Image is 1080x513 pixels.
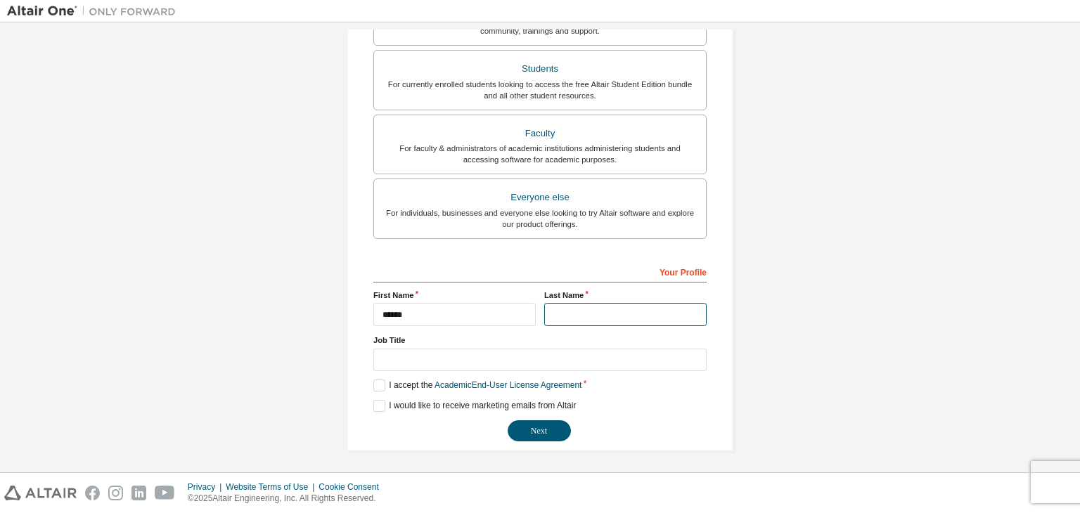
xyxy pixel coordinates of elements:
[373,260,707,283] div: Your Profile
[226,481,319,493] div: Website Terms of Use
[544,290,707,301] label: Last Name
[85,486,100,500] img: facebook.svg
[7,4,183,18] img: Altair One
[435,380,581,390] a: Academic End-User License Agreement
[382,188,697,207] div: Everyone else
[382,79,697,101] div: For currently enrolled students looking to access the free Altair Student Edition bundle and all ...
[108,486,123,500] img: instagram.svg
[373,400,576,412] label: I would like to receive marketing emails from Altair
[508,420,571,441] button: Next
[373,335,707,346] label: Job Title
[382,124,697,143] div: Faculty
[382,143,697,165] div: For faculty & administrators of academic institutions administering students and accessing softwa...
[382,207,697,230] div: For individuals, businesses and everyone else looking to try Altair software and explore our prod...
[382,59,697,79] div: Students
[131,486,146,500] img: linkedin.svg
[155,486,175,500] img: youtube.svg
[4,486,77,500] img: altair_logo.svg
[373,290,536,301] label: First Name
[188,493,387,505] p: © 2025 Altair Engineering, Inc. All Rights Reserved.
[373,379,581,391] label: I accept the
[188,481,226,493] div: Privacy
[319,481,387,493] div: Cookie Consent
